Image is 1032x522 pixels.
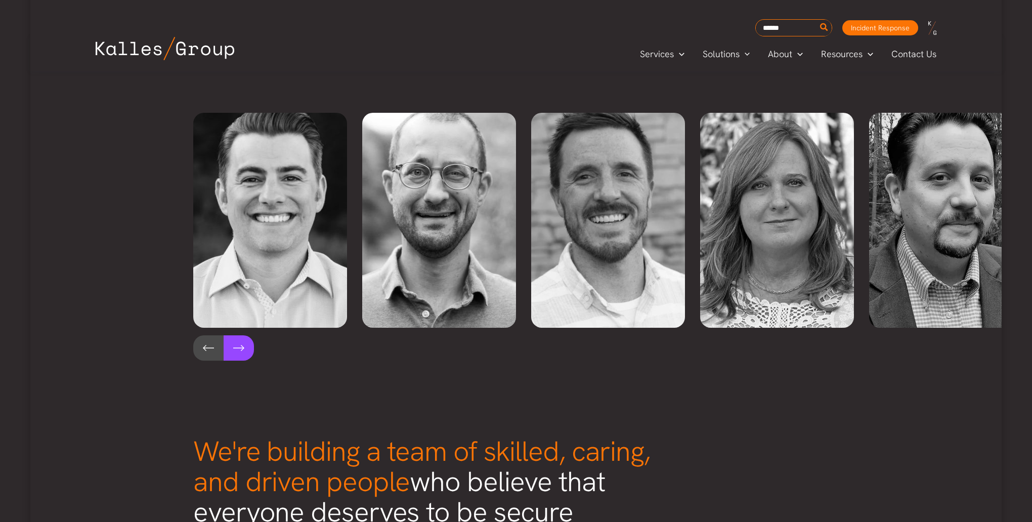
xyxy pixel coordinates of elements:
span: Solutions [703,47,740,62]
span: We're building a team of skilled, caring, and driven people [193,433,650,500]
button: Search [818,20,831,36]
a: SolutionsMenu Toggle [694,47,759,62]
a: Incident Response [842,20,918,35]
a: AboutMenu Toggle [759,47,812,62]
img: Kalles Group [96,37,234,60]
a: ServicesMenu Toggle [631,47,694,62]
span: About [768,47,792,62]
span: Resources [821,47,863,62]
span: Menu Toggle [792,47,803,62]
span: Services [640,47,674,62]
span: Contact Us [891,47,936,62]
span: Menu Toggle [740,47,750,62]
a: ResourcesMenu Toggle [812,47,882,62]
span: Menu Toggle [674,47,684,62]
nav: Primary Site Navigation [631,46,947,62]
a: Contact Us [882,47,947,62]
span: Menu Toggle [863,47,873,62]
